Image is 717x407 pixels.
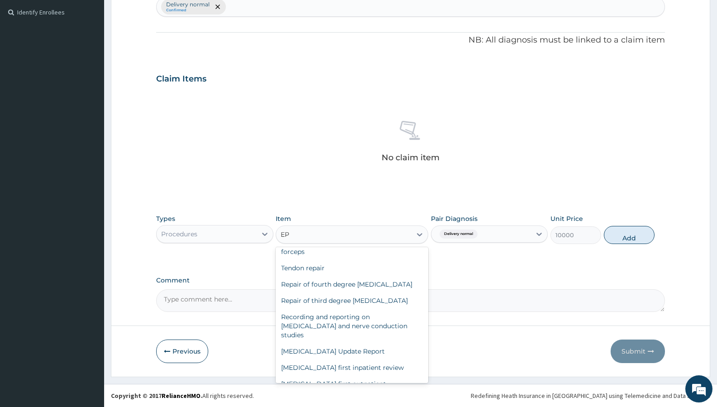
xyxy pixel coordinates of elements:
div: Minimize live chat window [148,5,170,26]
label: Pair Diagnosis [431,214,478,223]
h3: Claim Items [156,74,206,84]
div: Procedures [161,230,197,239]
label: Item [276,214,291,223]
strong: Copyright © 2017 . [111,392,202,400]
small: Confirmed [166,8,210,13]
textarea: Type your message and hit 'Enter' [5,247,172,279]
span: remove selection option [214,3,222,11]
div: Redefining Heath Insurance in [GEOGRAPHIC_DATA] using Telemedicine and Data Science! [471,391,710,400]
img: d_794563401_company_1708531726252_794563401 [17,45,37,68]
a: RelianceHMO [162,392,201,400]
span: We're online! [53,114,125,206]
div: Tendon repair [276,260,428,276]
div: [MEDICAL_DATA] first outpatient consultation [276,376,428,401]
div: Chat with us now [47,51,152,62]
span: Delivery normal [440,230,478,239]
button: Submit [611,340,665,363]
div: Repair of fourth degree [MEDICAL_DATA] [276,276,428,292]
div: Repair of third degree [MEDICAL_DATA] [276,292,428,309]
p: No claim item [382,153,440,162]
div: Recording and reporting on [MEDICAL_DATA] and nerve conduction studies [276,309,428,343]
label: Types [156,215,175,223]
label: Comment [156,277,665,284]
button: Add [604,226,655,244]
div: [MEDICAL_DATA] first inpatient review [276,359,428,376]
p: Delivery normal [166,1,210,8]
footer: All rights reserved. [104,384,717,407]
div: [MEDICAL_DATA] Update Report [276,343,428,359]
button: Previous [156,340,208,363]
div: Instrumental Delivery with vacuum or forceps [276,235,428,260]
p: NB: All diagnosis must be linked to a claim item [156,34,665,46]
label: Unit Price [550,214,583,223]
